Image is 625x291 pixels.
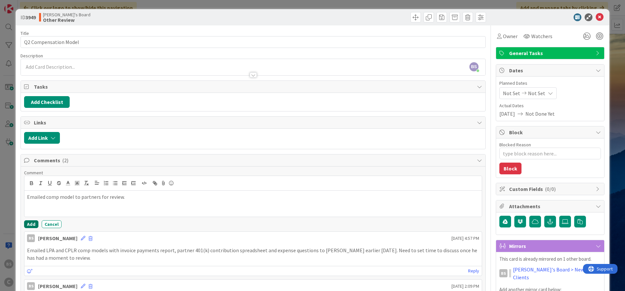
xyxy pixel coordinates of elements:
[38,282,77,290] div: [PERSON_NAME]
[499,142,531,148] label: Blocked Reason
[34,156,474,164] span: Comments
[25,14,36,21] b: 3949
[545,186,556,192] span: ( 0/0 )
[43,12,90,17] span: [PERSON_NAME]'s Board
[509,202,592,210] span: Attachments
[509,49,592,57] span: General Tasks
[21,30,29,36] label: Title
[528,89,545,97] span: Not Set
[503,89,520,97] span: Not Set
[499,255,601,263] p: This card is already mirrored on 1 other board.
[503,32,518,40] span: Owner
[34,83,474,91] span: Tasks
[451,283,479,290] span: [DATE] 2:09 PM
[24,170,43,176] span: Comment
[469,62,479,71] span: BS
[34,119,474,126] span: Links
[27,234,35,242] div: BS
[43,17,90,22] b: Other Review
[27,193,479,201] p: Emailed comp model to partners for review.
[509,242,592,250] span: Mirrors
[62,157,68,164] span: ( 2 )
[24,132,60,144] button: Add Link
[24,96,70,108] button: Add Checklist
[21,53,43,59] span: Description
[531,32,552,40] span: Watchers
[499,163,521,174] button: Block
[27,282,35,290] div: BS
[509,128,592,136] span: Block
[42,220,62,228] button: Cancel
[38,234,77,242] div: [PERSON_NAME]
[525,110,555,118] span: Not Done Yet
[499,102,601,109] span: Actual Dates
[499,80,601,87] span: Planned Dates
[509,185,592,193] span: Custom Fields
[451,235,479,242] span: [DATE] 4:57 PM
[27,247,479,261] p: Emailed LPA and CPLR comp models with invoice payments report, partner 401(k) contribution spread...
[499,269,507,277] div: BS
[21,13,36,21] span: ID
[499,110,515,118] span: [DATE]
[513,266,601,281] a: [PERSON_NAME]'s Board > New Clients
[468,267,479,275] a: Reply
[509,66,592,74] span: Dates
[21,36,486,48] input: type card name here...
[24,220,38,228] button: Add
[14,1,30,9] span: Support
